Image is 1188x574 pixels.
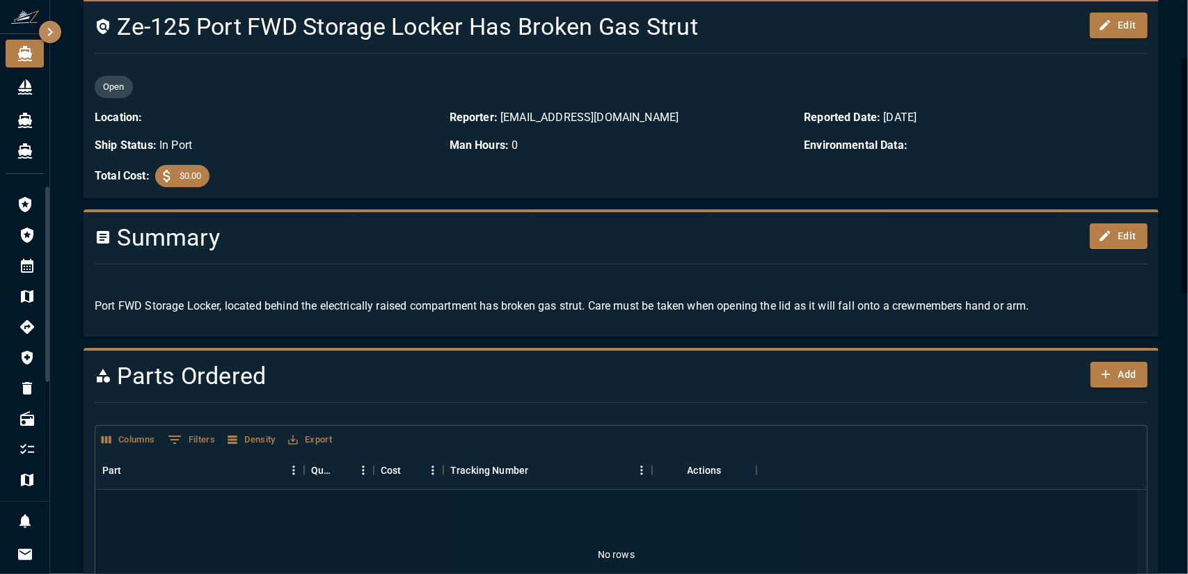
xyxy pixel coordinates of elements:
[304,451,374,490] div: Quantity
[95,137,438,154] p: In Port
[688,451,722,490] div: Actions
[422,460,443,481] button: Menu
[804,109,1148,126] p: [DATE]
[804,138,908,152] b: Environmental Data:
[6,252,48,280] div: Daily Log
[443,451,652,490] div: Tracking Number
[95,13,970,42] h4: Ze-125 Port FWD Storage Locker Has Broken Gas Strut
[11,541,39,568] button: Invitations
[95,362,970,391] h4: Parts Ordered
[122,461,141,480] button: Sort
[311,451,333,490] div: Quantity
[6,313,48,341] div: Navigation Log
[450,137,793,154] p: 0
[6,191,48,218] div: Logbook
[6,40,44,67] div: Zeahorse
[450,109,793,126] p: [EMAIL_ADDRESS][DOMAIN_NAME]
[450,451,528,490] div: Tracking Number
[450,111,498,124] b: Reporter:
[528,461,548,480] button: Sort
[450,138,509,152] b: Man Hours:
[102,451,122,490] div: Part
[6,106,44,134] div: Zeahorse
[95,168,150,184] b: Total Cost:
[95,111,142,124] b: Location:
[381,451,402,490] div: Cost
[6,466,48,494] li: Trips
[171,169,210,183] span: $0.00
[6,73,44,101] div: Fleet
[1090,223,1148,249] button: Edit
[95,138,157,152] b: Ship Status:
[224,429,279,451] button: Density
[95,223,970,253] h4: Summary
[283,460,304,481] button: Menu
[1091,362,1148,388] button: Add
[6,405,48,433] div: Radio Log
[98,429,159,451] button: Select columns
[6,282,48,310] div: Trip Log
[11,10,39,24] img: ZeaFarer Logo
[95,80,133,94] span: Open
[95,298,1148,314] p: Port FWD Storage Locker, located behind the electrically raised compartment has broken gas strut....
[1090,13,1148,38] button: Edit
[285,429,335,451] button: Export
[95,451,304,490] div: Part
[6,344,48,372] div: Injury/Illness Log
[164,429,219,451] button: Show filters
[6,497,48,525] li: Tasks
[374,451,443,490] div: Cost
[6,374,48,402] div: Garbage Log
[353,460,374,481] button: Menu
[6,137,44,165] div: Sunreef 80 Sailing
[631,460,652,481] button: Menu
[652,451,757,490] div: Actions
[402,461,421,480] button: Sort
[155,165,210,187] div: $0.00
[11,507,39,535] button: Notifications
[333,461,353,480] button: Sort
[6,221,48,249] div: Faults
[804,111,880,124] b: Reported Date:
[6,436,48,463] li: My Work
